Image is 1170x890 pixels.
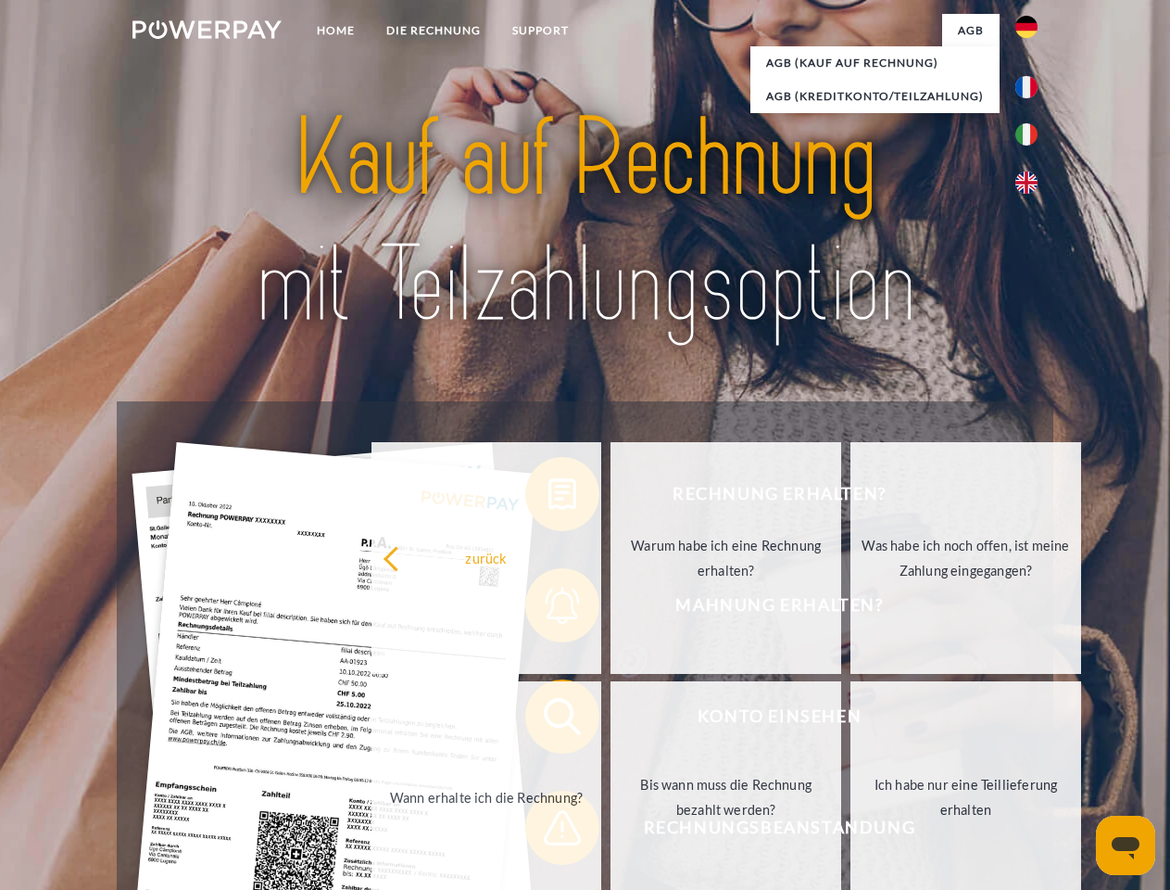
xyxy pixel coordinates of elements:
[1015,76,1038,98] img: fr
[177,89,993,355] img: title-powerpay_de.svg
[383,784,591,809] div: Wann erhalte ich die Rechnung?
[862,533,1070,583] div: Was habe ich noch offen, ist meine Zahlung eingegangen?
[132,20,282,39] img: logo-powerpay-white.svg
[301,14,371,47] a: Home
[1096,816,1155,875] iframe: Schaltfläche zum Öffnen des Messaging-Fensters
[383,545,591,570] div: zurück
[850,442,1081,674] a: Was habe ich noch offen, ist meine Zahlung eingegangen?
[942,14,1000,47] a: agb
[622,533,830,583] div: Warum habe ich eine Rechnung erhalten?
[1015,172,1038,194] img: en
[497,14,585,47] a: SUPPORT
[622,772,830,822] div: Bis wann muss die Rechnung bezahlt werden?
[1015,123,1038,146] img: it
[371,14,497,47] a: DIE RECHNUNG
[750,80,1000,113] a: AGB (Kreditkonto/Teilzahlung)
[862,772,1070,822] div: Ich habe nur eine Teillieferung erhalten
[750,46,1000,80] a: AGB (Kauf auf Rechnung)
[1015,16,1038,38] img: de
